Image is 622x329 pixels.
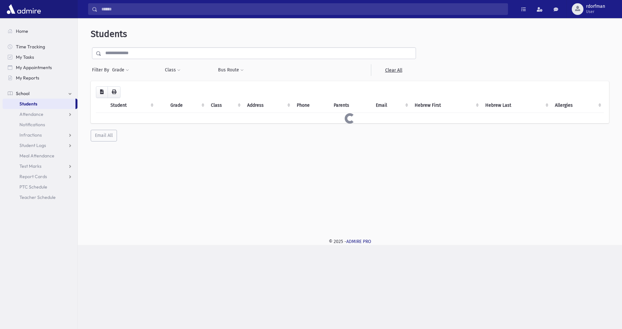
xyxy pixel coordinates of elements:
span: Test Marks [19,163,41,169]
button: Bus Route [218,64,244,76]
a: Students [3,99,75,109]
span: Infractions [19,132,42,138]
th: Hebrew First [411,98,481,113]
th: Student [107,98,156,113]
div: © 2025 - [88,238,612,245]
th: Parents [330,98,372,113]
th: Address [243,98,293,113]
span: Home [16,28,28,34]
a: My Reports [3,73,77,83]
button: Class [165,64,181,76]
span: Teacher Schedule [19,194,56,200]
span: My Appointments [16,65,52,70]
th: Phone [293,98,330,113]
a: Test Marks [3,161,77,171]
span: Notifications [19,122,45,128]
a: Infractions [3,130,77,140]
button: Email All [91,130,117,141]
span: School [16,91,29,96]
a: Clear All [371,64,416,76]
a: School [3,88,77,99]
img: AdmirePro [5,3,42,16]
a: Time Tracking [3,42,77,52]
th: Email [372,98,410,113]
th: Grade [167,98,207,113]
a: PTC Schedule [3,182,77,192]
span: Time Tracking [16,44,45,50]
span: User [586,9,605,14]
a: Notifications [3,119,77,130]
span: Students [91,29,127,39]
button: Print [108,86,121,98]
a: Report Cards [3,171,77,182]
input: Search [98,3,508,15]
a: My Tasks [3,52,77,62]
th: Class [207,98,243,113]
span: rdorfman [586,4,605,9]
a: My Appointments [3,62,77,73]
th: Allergies [551,98,604,113]
span: Attendance [19,111,43,117]
a: Student Logs [3,140,77,151]
span: Report Cards [19,174,47,179]
span: PTC Schedule [19,184,47,190]
button: CSV [96,86,108,98]
span: Meal Attendance [19,153,54,159]
button: Grade [112,64,129,76]
a: Teacher Schedule [3,192,77,202]
a: Meal Attendance [3,151,77,161]
a: Home [3,26,77,36]
span: Filter By [92,67,112,73]
span: My Tasks [16,54,34,60]
a: ADMIRE PRO [346,239,371,244]
th: Hebrew Last [481,98,551,113]
span: Students [19,101,37,107]
span: Student Logs [19,142,46,148]
span: My Reports [16,75,39,81]
a: Attendance [3,109,77,119]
